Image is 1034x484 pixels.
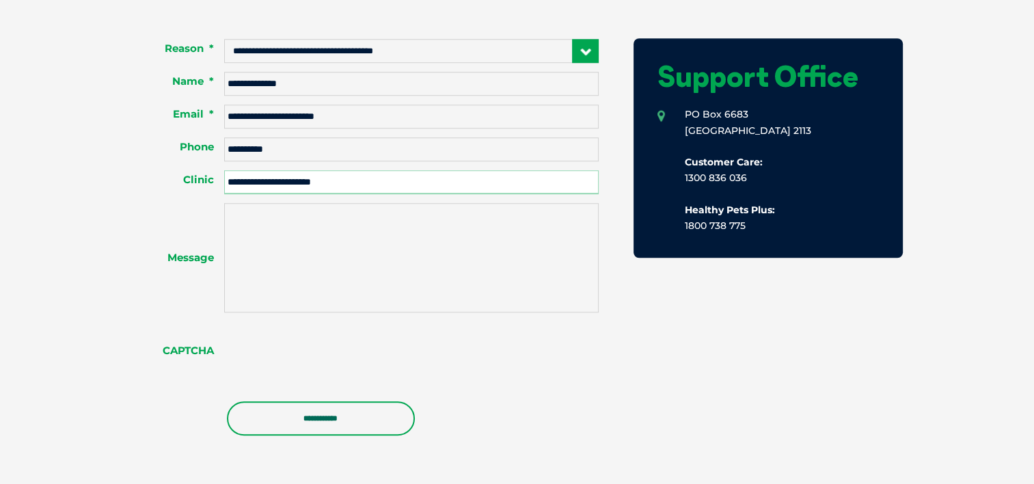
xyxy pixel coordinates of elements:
[131,75,225,88] label: Name
[657,62,879,91] h1: Support Office
[131,107,225,121] label: Email
[685,156,763,168] b: Customer Care:
[224,326,432,379] iframe: reCAPTCHA
[131,140,225,154] label: Phone
[131,42,225,55] label: Reason
[131,173,225,187] label: Clinic
[131,251,225,265] label: Message
[657,107,879,234] li: PO Box 6683 [GEOGRAPHIC_DATA] 2113 1300 836 036 1800 738 775
[131,344,225,358] label: CAPTCHA
[685,204,775,216] b: Healthy Pets Plus:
